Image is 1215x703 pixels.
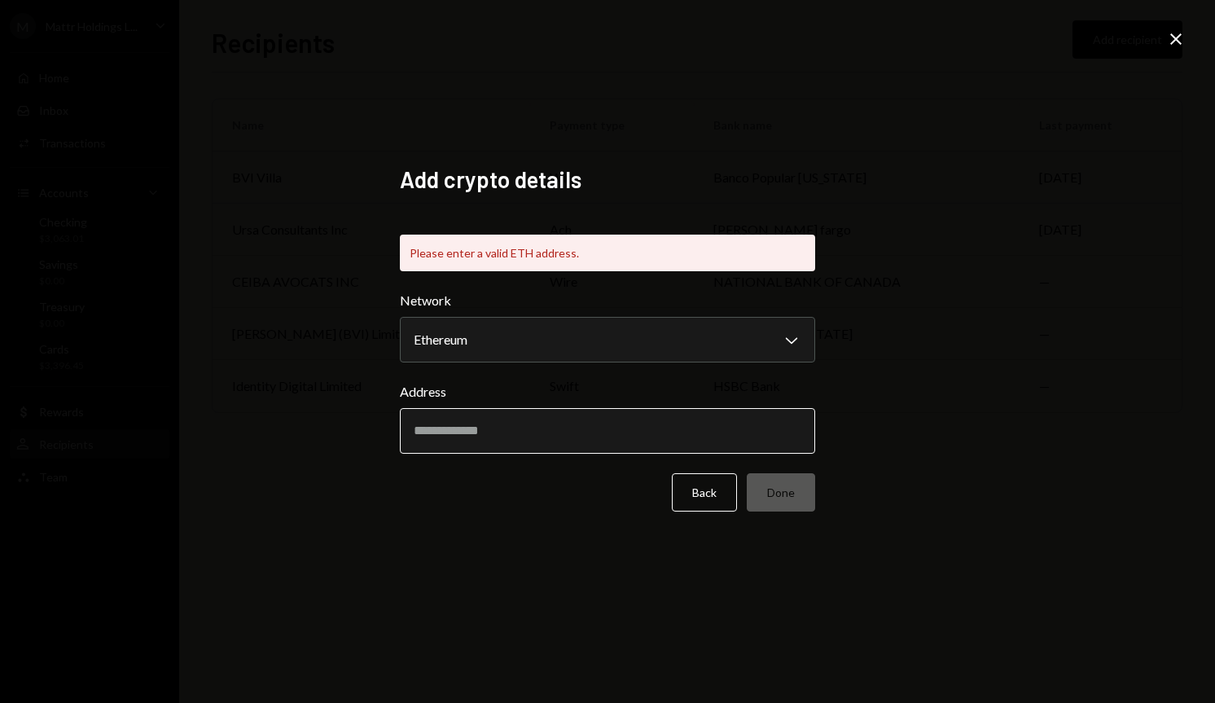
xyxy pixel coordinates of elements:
[400,382,815,402] label: Address
[400,291,815,310] label: Network
[672,473,737,512] button: Back
[400,317,815,362] button: Network
[400,164,815,196] h2: Add crypto details
[400,235,815,271] div: Please enter a valid ETH address.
